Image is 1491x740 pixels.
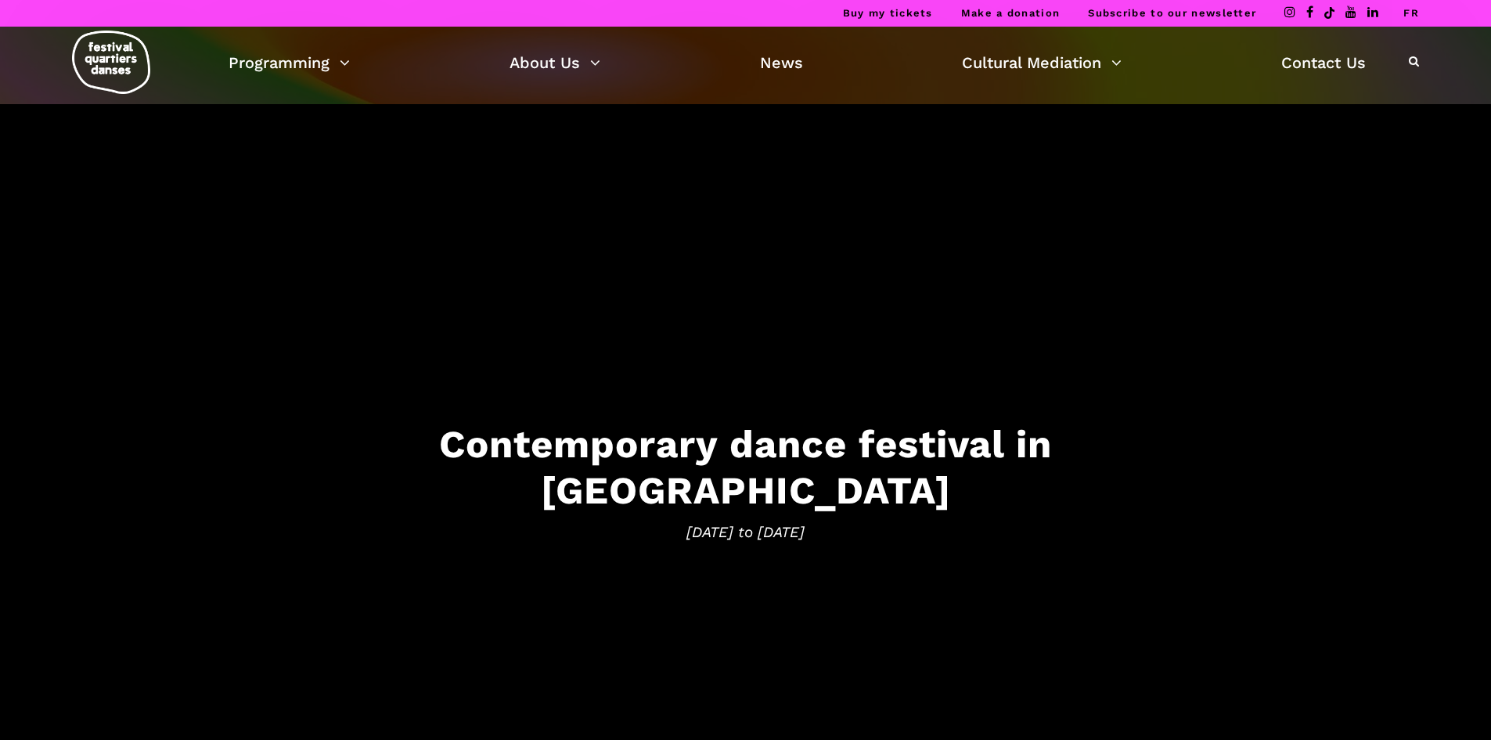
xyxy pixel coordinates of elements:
[1281,49,1366,76] a: Contact Us
[261,421,1231,513] h3: Contemporary dance festival in [GEOGRAPHIC_DATA]
[261,521,1231,544] span: [DATE] to [DATE]
[229,49,350,76] a: Programming
[843,7,933,19] a: Buy my tickets
[72,31,150,94] img: logo-fqd-med
[961,7,1061,19] a: Make a donation
[510,49,600,76] a: About Us
[962,49,1122,76] a: Cultural Mediation
[760,49,803,76] a: News
[1088,7,1256,19] a: Subscribe to our newsletter
[1403,7,1419,19] a: FR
